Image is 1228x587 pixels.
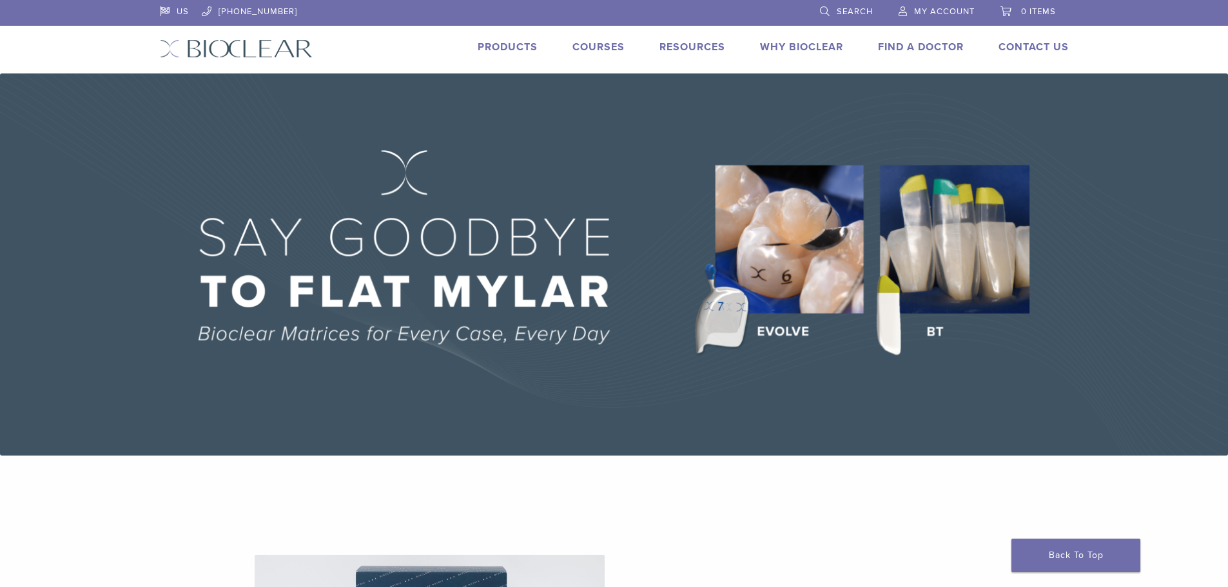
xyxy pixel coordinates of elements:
[572,41,625,53] a: Courses
[1011,539,1140,572] a: Back To Top
[478,41,538,53] a: Products
[1021,6,1056,17] span: 0 items
[999,41,1069,53] a: Contact Us
[878,41,964,53] a: Find A Doctor
[914,6,975,17] span: My Account
[837,6,873,17] span: Search
[659,41,725,53] a: Resources
[160,39,313,58] img: Bioclear
[760,41,843,53] a: Why Bioclear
